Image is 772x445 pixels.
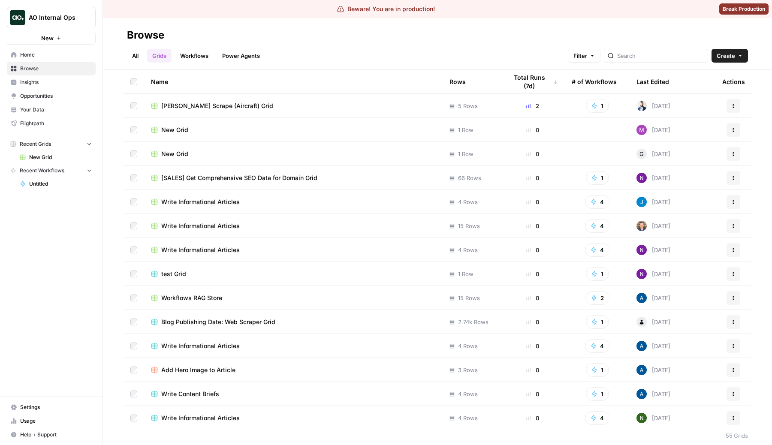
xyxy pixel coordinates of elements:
[636,293,647,303] img: he81ibor8lsei4p3qvg4ugbvimgp
[636,317,670,327] div: [DATE]
[568,49,600,63] button: Filter
[636,389,647,399] img: he81ibor8lsei4p3qvg4ugbvimgp
[458,294,480,302] span: 15 Rows
[636,293,670,303] div: [DATE]
[161,390,219,398] span: Write Content Briefs
[161,150,188,158] span: New Grid
[161,414,240,422] span: Write Informational Articles
[585,339,609,353] button: 4
[161,270,186,278] span: test Grid
[507,390,558,398] div: 0
[572,70,617,93] div: # of Workflows
[458,222,480,230] span: 15 Rows
[507,318,558,326] div: 0
[458,366,478,374] span: 3 Rows
[7,75,96,89] a: Insights
[586,363,609,377] button: 1
[41,34,54,42] span: New
[151,342,436,350] a: Write Informational Articles
[507,70,558,93] div: Total Runs (7d)
[7,103,96,117] a: Your Data
[458,150,473,158] span: 1 Row
[151,70,436,93] div: Name
[585,411,609,425] button: 4
[161,366,235,374] span: Add Hero Image to Article
[337,5,435,13] div: Beware! You are in production!
[7,414,96,428] a: Usage
[151,102,436,110] a: [PERSON_NAME] Scrape (Aircraft) Grid
[636,413,670,423] div: [DATE]
[147,49,172,63] a: Grids
[636,341,647,351] img: he81ibor8lsei4p3qvg4ugbvimgp
[586,315,609,329] button: 1
[722,70,745,93] div: Actions
[151,366,436,374] a: Add Hero Image to Article
[161,294,222,302] span: Workflows RAG Store
[458,342,478,350] span: 4 Rows
[458,174,481,182] span: 66 Rows
[151,414,436,422] a: Write Informational Articles
[29,153,92,161] span: New Grid
[127,28,164,42] div: Browse
[161,102,273,110] span: [PERSON_NAME] Scrape (Aircraft) Grid
[151,390,436,398] a: Write Content Briefs
[7,138,96,150] button: Recent Grids
[636,173,670,183] div: [DATE]
[127,49,144,63] a: All
[458,102,478,110] span: 5 Rows
[175,49,214,63] a: Workflows
[636,197,647,207] img: z620ml7ie90s7uun3xptce9f0frp
[161,246,240,254] span: Write Informational Articles
[636,221,670,231] div: [DATE]
[507,366,558,374] div: 0
[636,245,647,255] img: kedmmdess6i2jj5txyq6cw0yj4oc
[507,246,558,254] div: 0
[161,318,275,326] span: Blog Publishing Date: Web Scraper Grid
[726,431,748,440] div: 55 Grids
[636,197,670,207] div: [DATE]
[636,125,670,135] div: [DATE]
[161,126,188,134] span: New Grid
[507,342,558,350] div: 0
[458,126,473,134] span: 1 Row
[636,101,670,111] div: [DATE]
[10,10,25,25] img: AO Internal Ops Logo
[585,291,609,305] button: 2
[7,89,96,103] a: Opportunities
[20,92,92,100] span: Opportunities
[20,120,92,127] span: Flightpath
[719,3,769,15] button: Break Production
[507,198,558,206] div: 0
[449,70,466,93] div: Rows
[458,198,478,206] span: 4 Rows
[585,219,609,233] button: 4
[636,245,670,255] div: [DATE]
[151,150,436,158] a: New Grid
[7,32,96,45] button: New
[151,174,436,182] a: [SALES] Get Comprehensive SEO Data for Domain Grid
[639,150,644,158] span: G
[458,414,478,422] span: 4 Rows
[20,403,92,411] span: Settings
[636,101,647,111] img: 9jx7mcr4ixhpj047cl9iju68ah1c
[20,167,64,174] span: Recent Workflows
[20,417,92,425] span: Usage
[161,174,317,182] span: [SALES] Get Comprehensive SEO Data for Domain Grid
[7,7,96,28] button: Workspace: AO Internal Ops
[458,390,478,398] span: 4 Rows
[507,414,558,422] div: 0
[717,51,735,60] span: Create
[7,117,96,130] a: Flightpath
[16,150,96,164] a: New Grid
[636,269,647,279] img: kedmmdess6i2jj5txyq6cw0yj4oc
[151,246,436,254] a: Write Informational Articles
[507,222,558,230] div: 0
[151,222,436,230] a: Write Informational Articles
[458,270,473,278] span: 1 Row
[636,125,647,135] img: ptc0k51ngwj8v4idoxwqelpboton
[617,51,704,60] input: Search
[507,294,558,302] div: 0
[636,173,647,183] img: kedmmdess6i2jj5txyq6cw0yj4oc
[151,126,436,134] a: New Grid
[723,5,765,13] span: Break Production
